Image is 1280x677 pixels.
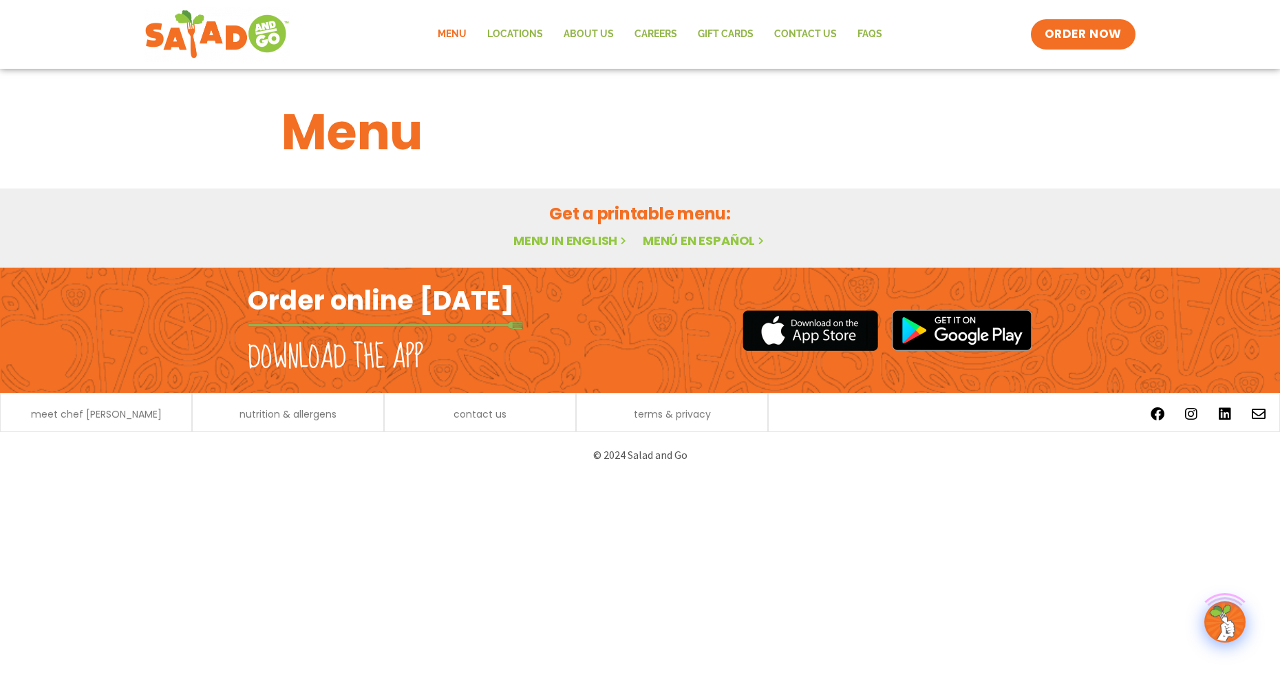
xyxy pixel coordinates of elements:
nav: Menu [427,19,893,50]
a: Menu in English [513,232,629,249]
a: Menu [427,19,477,50]
a: GIFT CARDS [687,19,764,50]
h1: Menu [281,95,999,169]
span: ORDER NOW [1045,26,1122,43]
a: FAQs [847,19,893,50]
a: Careers [624,19,687,50]
a: meet chef [PERSON_NAME] [31,409,162,419]
a: ORDER NOW [1031,19,1135,50]
a: Menú en español [643,232,767,249]
h2: Download the app [248,338,423,377]
img: appstore [743,308,878,353]
a: Locations [477,19,553,50]
a: terms & privacy [634,409,711,419]
img: new-SAG-logo-768×292 [145,7,290,62]
a: contact us [454,409,506,419]
h2: Get a printable menu: [281,202,999,226]
p: © 2024 Salad and Go [255,446,1025,464]
h2: Order online [DATE] [248,283,514,317]
a: About Us [553,19,624,50]
a: Contact Us [764,19,847,50]
img: fork [248,321,523,329]
a: nutrition & allergens [239,409,337,419]
img: google_play [892,310,1032,351]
